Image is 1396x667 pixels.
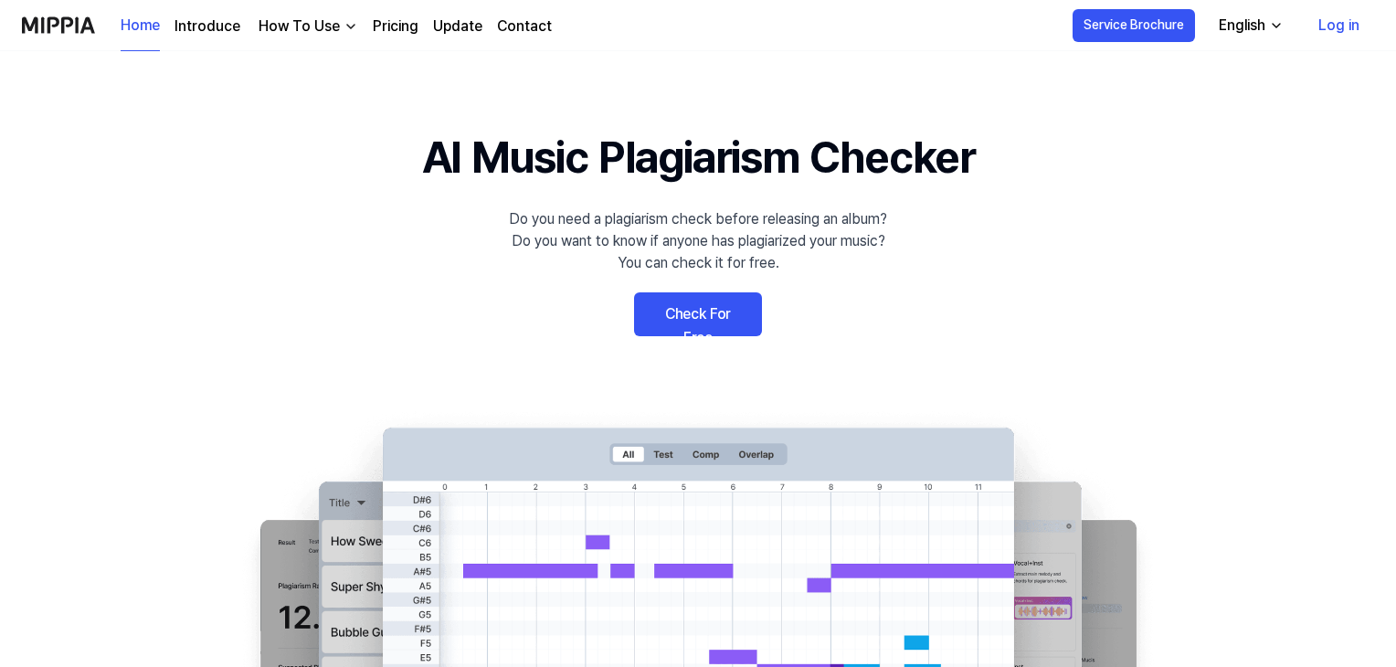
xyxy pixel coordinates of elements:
button: English [1204,7,1295,44]
a: Home [121,1,160,51]
a: Pricing [373,16,418,37]
a: Introduce [174,16,240,37]
div: How To Use [255,16,344,37]
img: down [344,19,358,34]
a: Check For Free [634,292,762,336]
a: Update [433,16,482,37]
div: English [1215,15,1269,37]
div: Do you need a plagiarism check before releasing an album? Do you want to know if anyone has plagi... [509,208,887,274]
button: How To Use [255,16,358,37]
a: Contact [497,16,552,37]
h1: AI Music Plagiarism Checker [422,124,975,190]
button: Service Brochure [1073,9,1195,42]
